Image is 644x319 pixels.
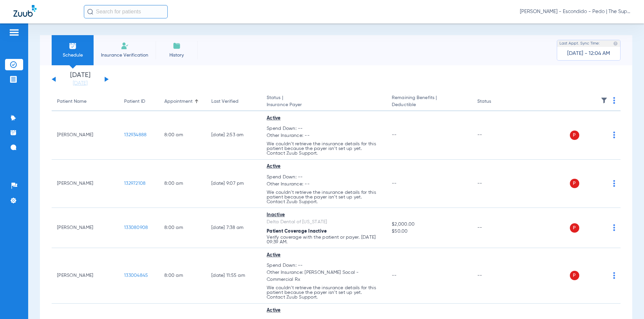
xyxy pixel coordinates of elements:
img: hamburger-icon [9,28,19,36]
img: group-dot-blue.svg [613,272,615,279]
span: P [570,223,579,233]
td: 8:00 AM [159,160,206,208]
span: $2,000.00 [392,221,466,228]
span: [PERSON_NAME] - Escondido - Pedo | The Super Dentists [520,8,631,15]
span: Other Insurance: -- [267,181,381,188]
p: We couldn’t retrieve the insurance details for this patient because the payer isn’t set up yet. C... [267,286,381,300]
span: Other Insurance: -- [267,132,381,139]
img: last sync help info [613,41,618,46]
div: Appointment [164,98,193,105]
td: [PERSON_NAME] [52,248,119,304]
span: Deductible [392,101,466,108]
div: Patient Name [57,98,113,105]
img: group-dot-blue.svg [613,180,615,187]
span: 133004845 [124,273,148,278]
td: -- [472,160,517,208]
td: [PERSON_NAME] [52,111,119,160]
div: Inactive [267,212,381,219]
td: 8:00 AM [159,111,206,160]
div: Appointment [164,98,201,105]
td: 8:00 AM [159,208,206,248]
div: Delta Dental of [US_STATE] [267,219,381,226]
a: [DATE] [60,80,100,87]
span: Patient Coverage Inactive [267,229,327,234]
span: Insurance Payer [267,101,381,108]
td: [DATE] 2:53 AM [206,111,261,160]
td: [PERSON_NAME] [52,208,119,248]
span: [DATE] - 12:04 AM [567,50,610,57]
p: We couldn’t retrieve the insurance details for this patient because the payer isn’t set up yet. C... [267,142,381,156]
div: Patient ID [124,98,145,105]
p: Verify coverage with the patient or payer. [DATE] 09:39 AM. [267,235,381,244]
td: [DATE] 11:55 AM [206,248,261,304]
span: Schedule [57,52,89,59]
span: P [570,179,579,188]
img: group-dot-blue.svg [613,224,615,231]
td: -- [472,248,517,304]
span: Spend Down: -- [267,174,381,181]
input: Search for patients [84,5,168,18]
span: -- [392,133,397,137]
div: Patient Name [57,98,87,105]
td: [DATE] 9:07 PM [206,160,261,208]
iframe: Chat Widget [610,287,644,319]
td: [PERSON_NAME] [52,160,119,208]
span: Other Insurance: [PERSON_NAME] Socal - Commercial Rx [267,269,381,283]
th: Status [472,92,517,111]
div: Last Verified [211,98,238,105]
span: Spend Down: -- [267,262,381,269]
span: $50.00 [392,228,466,235]
div: Patient ID [124,98,154,105]
span: 132934888 [124,133,147,137]
p: We couldn’t retrieve the insurance details for this patient because the payer isn’t set up yet. C... [267,190,381,204]
div: Active [267,163,381,170]
div: Last Verified [211,98,256,105]
span: Insurance Verification [99,52,151,59]
td: 8:00 AM [159,248,206,304]
img: Zuub Logo [13,5,37,17]
th: Remaining Benefits | [386,92,472,111]
span: -- [392,181,397,186]
img: Search Icon [87,9,93,15]
span: -- [392,273,397,278]
div: Active [267,115,381,122]
td: -- [472,111,517,160]
td: [DATE] 7:38 AM [206,208,261,248]
img: History [173,42,181,50]
img: Schedule [69,42,77,50]
span: P [570,271,579,280]
img: filter.svg [601,97,607,104]
span: P [570,131,579,140]
img: group-dot-blue.svg [613,97,615,104]
img: Manual Insurance Verification [121,42,129,50]
img: group-dot-blue.svg [613,132,615,138]
td: -- [472,208,517,248]
div: Active [267,307,381,314]
span: Spend Down: -- [267,125,381,132]
span: 132972108 [124,181,146,186]
span: History [161,52,193,59]
li: [DATE] [60,72,100,87]
span: 133080908 [124,225,148,230]
span: Last Appt. Sync Time: [559,40,600,47]
div: Active [267,252,381,259]
th: Status | [261,92,386,111]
